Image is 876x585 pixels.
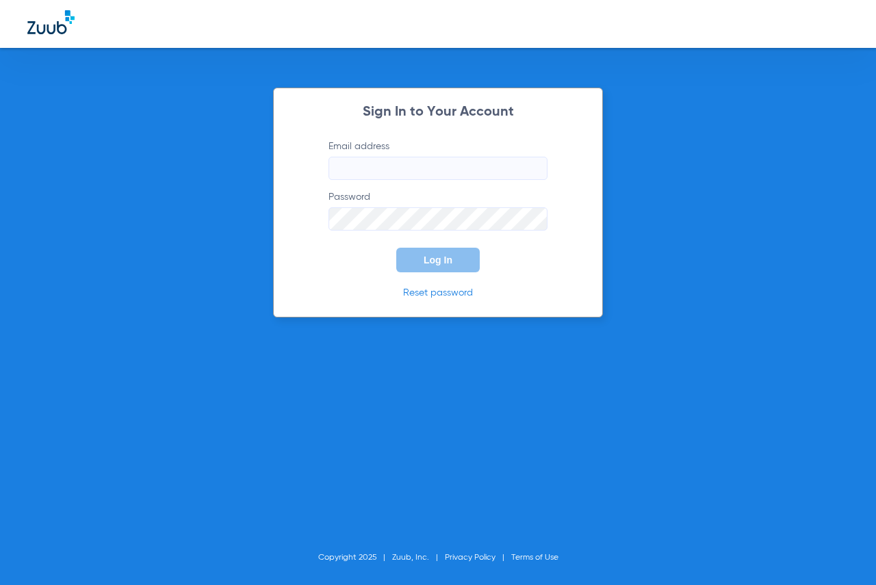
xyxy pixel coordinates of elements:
[318,551,392,564] li: Copyright 2025
[328,157,547,180] input: Email address
[27,10,75,34] img: Zuub Logo
[396,248,480,272] button: Log In
[328,190,547,231] label: Password
[445,554,495,562] a: Privacy Policy
[403,288,473,298] a: Reset password
[808,519,876,585] iframe: Chat Widget
[424,255,452,265] span: Log In
[511,554,558,562] a: Terms of Use
[308,105,568,119] h2: Sign In to Your Account
[392,551,445,564] li: Zuub, Inc.
[328,207,547,231] input: Password
[328,140,547,180] label: Email address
